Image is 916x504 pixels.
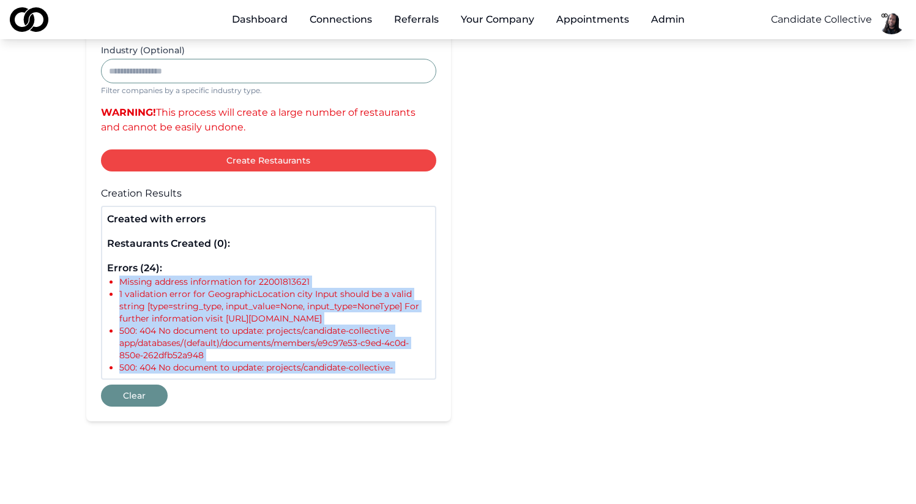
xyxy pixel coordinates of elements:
[101,186,436,201] h4: Creation Results
[877,5,906,34] img: fc566690-cf65-45d8-a465-1d4f683599e2-basimCC1-profile_picture.png
[101,149,436,171] button: Create Restaurants
[101,105,436,135] p: This process will create a large number of restaurants and cannot be easily undone.
[10,7,48,32] img: logo
[101,385,168,407] button: Clear
[641,7,694,32] button: Admin
[107,261,430,276] h5: Errors ( 24 ):
[384,7,449,32] a: Referrals
[107,236,430,251] h5: Restaurants Created ( 0 ):
[771,12,872,27] button: Candidate Collective
[119,276,430,288] li: Missing address information for 22001813621
[451,7,544,32] button: Your Company
[107,212,430,227] p: Created with errors
[119,361,430,398] li: 500: 404 No document to update: projects/candidate-collective-app/databases/(default)/documents/m...
[101,44,436,56] label: Industry (Optional)
[222,7,694,32] nav: Main
[101,107,156,118] b: WARNING!
[222,7,297,32] a: Dashboard
[119,288,430,325] li: 1 validation error for GeographicLocation city Input should be a valid string [type=string_type, ...
[101,86,436,96] p: Filter companies by a specific industry type.
[119,325,430,361] li: 500: 404 No document to update: projects/candidate-collective-app/databases/(default)/documents/m...
[300,7,382,32] a: Connections
[546,7,639,32] a: Appointments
